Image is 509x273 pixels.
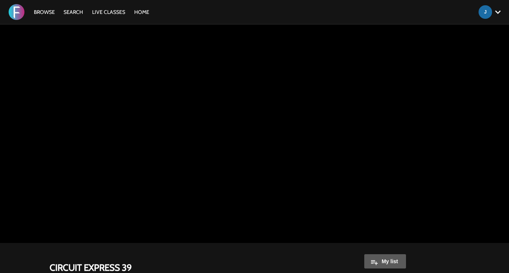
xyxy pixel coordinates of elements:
[88,9,129,15] a: LIVE CLASSES
[130,9,153,15] a: HOME
[60,9,87,15] a: Search
[30,8,153,16] nav: Primary
[30,9,59,15] a: Browse
[9,4,24,20] img: FORMATION
[364,254,406,268] button: My list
